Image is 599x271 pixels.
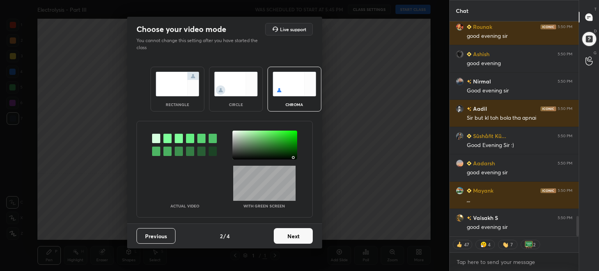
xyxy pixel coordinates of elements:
div: 2 [533,241,536,248]
h6: Rounak [471,23,492,31]
img: Learner_Badge_beginner_1_8b307cf2a0.svg [467,161,471,166]
button: Next [274,228,313,244]
h2: Choose your video mode [136,24,226,34]
div: 5:50 PM [558,52,572,57]
img: normalScreenIcon.ae25ed63.svg [156,72,199,96]
div: 4 [487,241,491,248]
h6: Aadil [471,105,487,113]
img: no-rating-badge.077c3623.svg [467,80,471,84]
img: 885c358dcdcf45dab3713eaa5f908fe4.jpg [456,23,464,31]
img: 9b0c42a1926d449ab75fbb9a1448508a.jpg [456,105,464,113]
img: chromaScreenIcon.c19ab0a0.svg [273,72,316,96]
div: Good Evening Sir :) [467,142,572,149]
div: 5:50 PM [558,106,572,111]
img: 3ebb582d719040cda55b4a069e2ac0e4.jpg [456,78,464,85]
div: ,,, [467,196,572,204]
img: Learner_Badge_beginner_1_8b307cf2a0.svg [467,188,471,193]
h4: / [223,232,226,240]
p: T [594,6,597,12]
div: 5:50 PM [558,134,572,138]
img: iconic-dark.1390631f.png [541,106,556,111]
div: 5:50 PM [558,79,572,84]
div: grid [450,21,579,236]
img: thumbs_up.png [455,241,463,248]
p: With green screen [243,204,285,208]
img: cb67e9c67833452484ab80f5e4f0be5d.jpg [456,159,464,167]
div: good evening sir [467,32,572,40]
img: 77ed6cf8651b4da487104ea0defde582.jpg [456,50,464,58]
div: rectangle [162,103,193,106]
p: D [594,28,597,34]
div: Sir but kl toh bola tha apnai [467,114,572,122]
button: Previous [136,228,175,244]
div: circle [220,103,252,106]
h6: Mayank [471,186,493,195]
img: 48885ae0e3d849ce98d572338cb7cf35.jpg [456,132,464,140]
h4: 2 [220,232,223,240]
img: iconic-dark.1390631f.png [541,188,556,193]
div: 5:50 PM [558,25,572,29]
p: Chat [450,0,475,21]
p: G [594,50,597,56]
div: Good evening sir [467,87,572,95]
div: chroma [279,103,310,106]
img: Learner_Badge_beginner_1_8b307cf2a0.svg [467,52,471,57]
p: You cannot change this setting after you have started the class [136,37,263,51]
img: 898884edecdc434cab022a35613655d7.jpg [456,214,464,222]
div: good evening sir [467,223,572,231]
div: 47 [463,241,470,248]
img: Learner_Badge_beginner_1_8b307cf2a0.svg [467,134,471,138]
img: 1f3f8f84f20649c1b763be178cd2ef16.jpg [456,187,464,195]
img: iconic-dark.1390631f.png [541,25,556,29]
img: thinking_face.png [480,241,487,248]
img: thank_you.png [525,241,533,248]
div: good evening sir [467,169,572,177]
img: no-rating-badge.077c3623.svg [467,107,471,111]
img: waving_hand.png [502,241,510,248]
p: Actual Video [170,204,199,208]
div: good evening [467,60,572,67]
h6: Sûshåñt Kü... [471,132,506,140]
h4: 4 [227,232,230,240]
h6: Ashish [471,50,489,58]
img: circleScreenIcon.acc0effb.svg [214,72,258,96]
h5: Live support [280,27,306,32]
div: 7 [510,241,513,248]
div: 5:50 PM [558,216,572,220]
div: 5:50 PM [558,188,572,193]
img: no-rating-badge.077c3623.svg [467,216,471,220]
h6: Nirmal [471,77,491,85]
h6: Vaisakh S [471,214,498,222]
h6: Aadarsh [471,159,495,167]
div: 5:50 PM [558,161,572,166]
img: Learner_Badge_beginner_1_8b307cf2a0.svg [467,25,471,29]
